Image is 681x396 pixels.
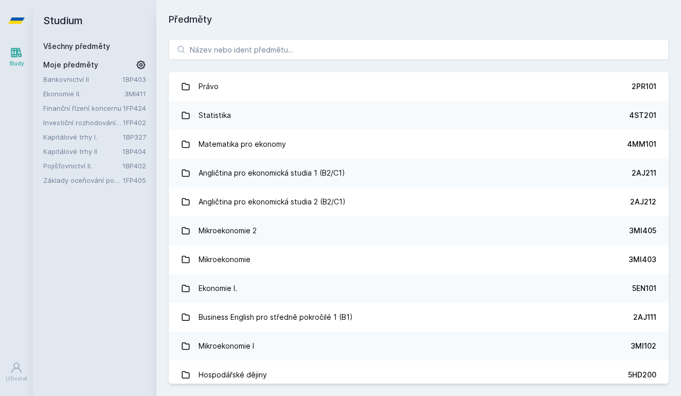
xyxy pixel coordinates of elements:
[43,42,110,50] a: Všechny předměty
[169,101,669,130] a: Statistika 4ST201
[632,283,656,294] div: 5EN101
[124,90,146,98] a: 3MI411
[199,76,219,97] div: Právo
[2,41,31,73] a: Study
[630,197,656,207] div: 2AJ212
[199,249,250,270] div: Mikroekonomie
[9,60,24,67] div: Study
[631,341,656,351] div: 3MI102
[199,105,231,126] div: Statistika
[169,360,669,389] a: Hospodářské dějiny 5HD200
[169,72,669,101] a: Právo 2PR101
[169,216,669,245] a: Mikroekonomie 2 3MI405
[199,134,286,154] div: Matematika pro ekonomy
[122,147,146,156] a: 1BP404
[627,139,656,149] div: 4MM101
[169,12,669,27] h1: Předměty
[169,130,669,159] a: Matematika pro ekonomy 4MM101
[43,103,123,113] a: Finanční řízení koncernu
[199,336,254,356] div: Mikroekonomie I
[199,365,267,385] div: Hospodářské dějiny
[43,117,123,128] a: Investiční rozhodování a dlouhodobé financování
[43,74,122,84] a: Bankovnictví II
[6,375,27,383] div: Uživatel
[169,274,669,303] a: Ekonomie I. 5EN101
[169,159,669,187] a: Angličtina pro ekonomická studia 1 (B2/C1) 2AJ211
[199,220,257,241] div: Mikroekonomie 2
[169,303,669,332] a: Business English pro středně pokročilé 1 (B1) 2AJ111
[628,370,656,380] div: 5HD200
[123,133,146,141] a: 1BP327
[123,176,146,184] a: 1FP405
[123,118,146,127] a: 1FP402
[632,168,656,178] div: 2AJ211
[122,162,146,170] a: 1BP402
[43,146,122,157] a: Kapitálové trhy II
[199,278,237,299] div: Ekonomie I.
[43,161,122,171] a: Pojišťovnictví II.
[43,89,124,99] a: Ekonomie II.
[629,226,656,236] div: 3MI405
[629,254,656,265] div: 3MI403
[123,104,146,112] a: 1FP424
[169,39,669,60] input: Název nebo ident předmětu…
[629,110,656,120] div: 4ST201
[43,132,123,142] a: Kapitálové trhy I.
[633,312,656,322] div: 2AJ111
[169,245,669,274] a: Mikroekonomie 3MI403
[199,163,345,183] div: Angličtina pro ekonomická studia 1 (B2/C1)
[169,187,669,216] a: Angličtina pro ekonomická studia 2 (B2/C1) 2AJ212
[632,81,656,92] div: 2PR101
[2,356,31,388] a: Uživatel
[43,60,98,70] span: Moje předměty
[199,307,353,328] div: Business English pro středně pokročilé 1 (B1)
[199,192,346,212] div: Angličtina pro ekonomická studia 2 (B2/C1)
[169,332,669,360] a: Mikroekonomie I 3MI102
[43,175,123,185] a: Základy oceňování podniku
[122,75,146,83] a: 1BP403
